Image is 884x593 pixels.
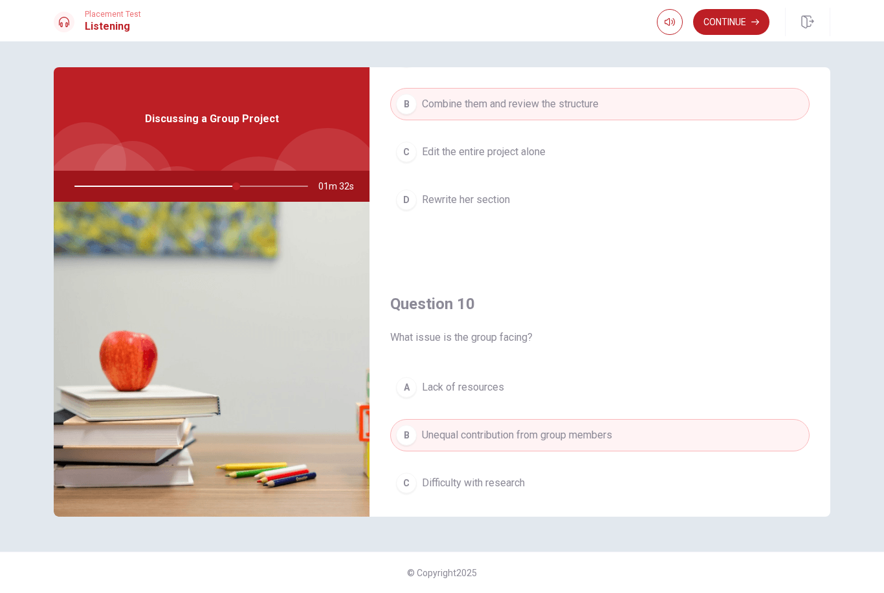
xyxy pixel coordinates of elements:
[390,136,810,168] button: CEdit the entire project alone
[85,19,141,34] h1: Listening
[390,371,810,404] button: ALack of resources
[693,9,769,35] button: Continue
[422,192,510,208] span: Rewrite her section
[422,380,504,395] span: Lack of resources
[396,142,417,162] div: C
[54,202,370,517] img: Discussing a Group Project
[145,111,279,127] span: Discussing a Group Project
[422,144,546,160] span: Edit the entire project alone
[396,377,417,398] div: A
[390,294,810,314] h4: Question 10
[396,425,417,446] div: B
[390,184,810,216] button: DRewrite her section
[422,96,599,112] span: Combine them and review the structure
[390,467,810,499] button: CDifficulty with research
[390,88,810,120] button: BCombine them and review the structure
[396,189,417,210] div: D
[318,171,364,202] span: 01m 32s
[396,94,417,114] div: B
[407,568,477,578] span: © Copyright 2025
[422,427,612,443] span: Unequal contribution from group members
[422,475,525,491] span: Difficulty with research
[396,473,417,493] div: C
[390,330,810,345] span: What issue is the group facing?
[85,10,141,19] span: Placement Test
[390,419,810,451] button: BUnequal contribution from group members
